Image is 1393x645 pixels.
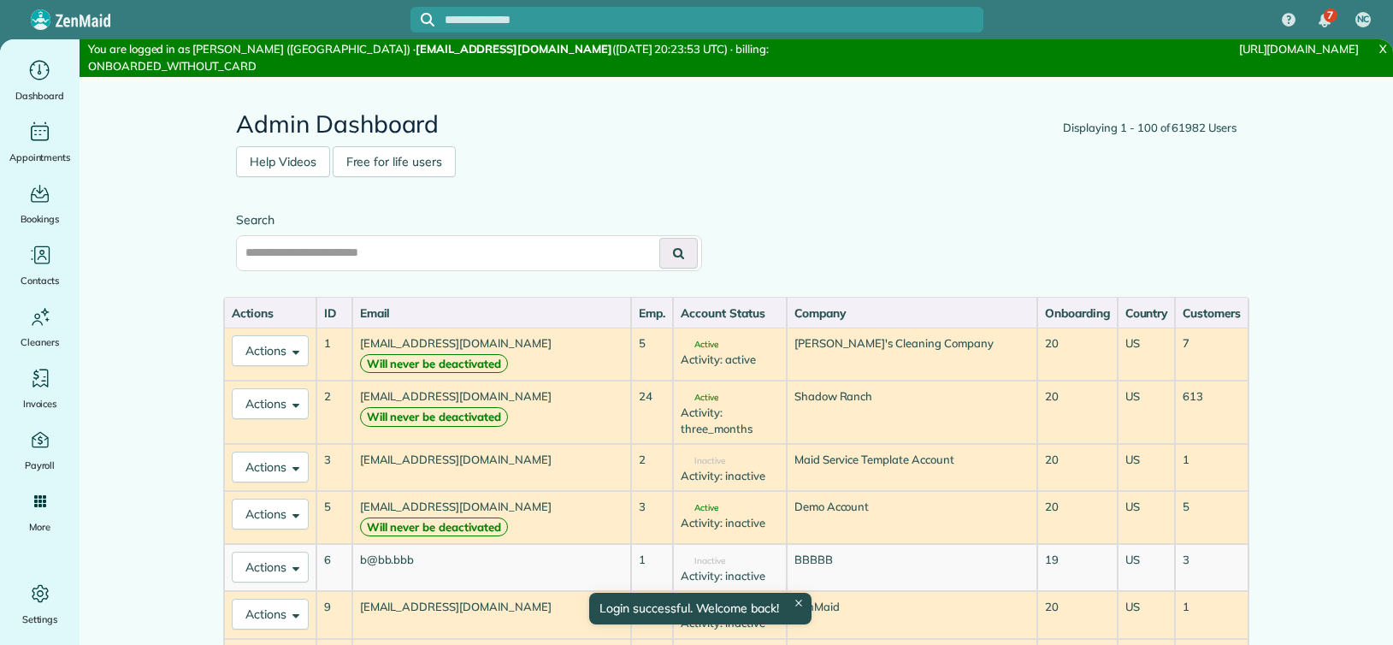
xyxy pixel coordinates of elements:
div: Displaying 1 - 100 of 61982 Users [1063,120,1237,137]
td: 1 [631,544,673,591]
div: Activity: active [681,352,779,368]
td: [EMAIL_ADDRESS][DOMAIN_NAME] [352,491,632,544]
a: X [1372,39,1393,59]
div: Customers [1183,305,1241,322]
button: Focus search [410,13,434,27]
td: US [1118,591,1176,638]
span: Inactive [681,557,725,565]
strong: [EMAIL_ADDRESS][DOMAIN_NAME] [416,42,612,56]
a: Payroll [7,426,73,474]
td: 1 [631,591,673,638]
td: 19 [1037,544,1118,591]
td: Maid Service Template Account [787,444,1037,491]
div: Emp. [639,305,665,322]
td: Demo Account [787,491,1037,544]
td: Shadow Ranch [787,381,1037,444]
td: 1 [1175,444,1248,491]
span: 7 [1327,9,1333,22]
strong: Will never be deactivated [360,518,508,537]
div: Email [360,305,624,322]
td: 5 [631,328,673,381]
button: Actions [232,599,309,630]
td: [EMAIL_ADDRESS][DOMAIN_NAME] [352,591,632,638]
a: Contacts [7,241,73,289]
strong: Will never be deactivated [360,407,508,427]
div: Company [794,305,1030,322]
span: Dashboard [15,87,64,104]
span: More [29,518,50,536]
td: 20 [1037,491,1118,544]
td: 1 [316,328,352,381]
td: BBBBB [787,544,1037,591]
a: Appointments [7,118,73,166]
span: Appointments [9,149,71,166]
svg: Focus search [421,13,434,27]
td: 3 [631,491,673,544]
td: 5 [1175,491,1248,544]
span: Bookings [21,210,60,228]
td: US [1118,328,1176,381]
a: Free for life users [333,146,456,177]
td: [EMAIL_ADDRESS][DOMAIN_NAME] [352,328,632,381]
div: Country [1125,305,1168,322]
div: Account Status [681,305,779,322]
td: US [1118,444,1176,491]
td: US [1118,491,1176,544]
span: Inactive [681,457,725,465]
td: US [1118,381,1176,444]
td: 1 [1175,591,1248,638]
td: 20 [1037,328,1118,381]
div: Activity: three_months [681,405,779,436]
td: 20 [1037,444,1118,491]
button: Actions [232,452,309,482]
span: NC [1357,13,1370,27]
td: 2 [631,444,673,491]
div: Activity: inactive [681,568,779,584]
span: Active [681,504,718,512]
td: [PERSON_NAME]'s Cleaning Company [787,328,1037,381]
button: Actions [232,552,309,583]
button: Actions [232,335,309,366]
div: 7 unread notifications [1307,2,1343,39]
span: Active [681,340,718,349]
div: Activity: inactive [681,515,779,531]
td: [EMAIL_ADDRESS][DOMAIN_NAME] [352,444,632,491]
td: ZenMaid [787,591,1037,638]
td: b@bb.bbb [352,544,632,591]
td: 5 [316,491,352,544]
span: Contacts [21,272,59,289]
a: Invoices [7,364,73,412]
div: Onboarding [1045,305,1110,322]
td: 3 [316,444,352,491]
span: Active [681,394,718,402]
a: Settings [7,580,73,628]
div: You are logged in as [PERSON_NAME] ([GEOGRAPHIC_DATA]) · ([DATE] 20:23:53 UTC) · billing: ONBOARD... [80,39,935,77]
td: [EMAIL_ADDRESS][DOMAIN_NAME] [352,381,632,444]
div: ID [324,305,345,322]
td: 9 [316,591,352,638]
a: Help Videos [236,146,330,177]
button: Actions [232,499,309,530]
h2: Admin Dashboard [236,111,1237,138]
td: 6 [316,544,352,591]
td: 2 [316,381,352,444]
a: Bookings [7,180,73,228]
div: Actions [232,305,309,322]
span: Invoices [23,395,57,412]
td: 7 [1175,328,1248,381]
a: Cleaners [7,303,73,351]
td: 20 [1037,381,1118,444]
span: Settings [22,611,58,628]
span: Payroll [25,457,56,474]
td: 24 [631,381,673,444]
a: Dashboard [7,56,73,104]
button: Actions [232,388,309,419]
td: 20 [1037,591,1118,638]
td: 3 [1175,544,1248,591]
div: Activity: inactive [681,468,779,484]
span: Cleaners [21,334,59,351]
div: Login successful. Welcome back! [589,593,812,624]
label: Search [236,211,702,228]
td: 613 [1175,381,1248,444]
a: [URL][DOMAIN_NAME] [1239,42,1359,56]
